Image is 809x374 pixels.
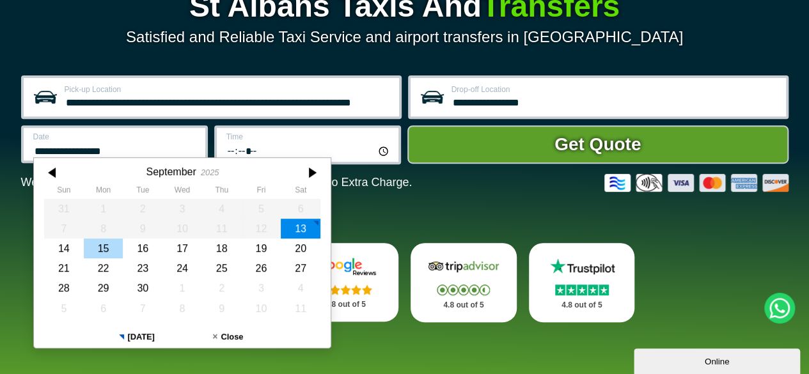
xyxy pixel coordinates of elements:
th: Wednesday [162,185,202,198]
img: Stars [437,284,490,295]
div: 10 September 2025 [162,219,202,238]
p: Satisfied and Reliable Taxi Service and airport transfers in [GEOGRAPHIC_DATA] [21,28,789,46]
img: Trustpilot [544,257,620,276]
div: 29 September 2025 [83,278,123,298]
div: 01 September 2025 [83,199,123,219]
div: 04 October 2025 [281,278,320,298]
div: 20 September 2025 [281,238,320,258]
label: Time [226,133,391,141]
div: 18 September 2025 [201,238,241,258]
span: The Car at No Extra Charge. [265,176,412,189]
div: 03 September 2025 [162,199,202,219]
div: 26 September 2025 [241,258,281,278]
button: [DATE] [91,326,182,348]
div: 30 September 2025 [123,278,162,298]
label: Pick-up Location [65,86,391,93]
div: September [146,166,196,178]
div: 09 October 2025 [201,299,241,318]
div: 08 September 2025 [83,219,123,238]
div: 14 September 2025 [44,238,84,258]
th: Sunday [44,185,84,198]
a: Google Stars 4.8 out of 5 [292,243,398,322]
div: 08 October 2025 [162,299,202,318]
div: 11 October 2025 [281,299,320,318]
button: Close [182,326,274,348]
iframe: chat widget [634,346,803,374]
div: 06 October 2025 [83,299,123,318]
div: 24 September 2025 [162,258,202,278]
div: 31 August 2025 [44,199,84,219]
div: 12 September 2025 [241,219,281,238]
div: 16 September 2025 [123,238,162,258]
div: 07 October 2025 [123,299,162,318]
div: 01 October 2025 [162,278,202,298]
div: 05 September 2025 [241,199,281,219]
div: 23 September 2025 [123,258,162,278]
img: Stars [319,284,372,295]
p: 4.8 out of 5 [306,297,384,313]
img: Google [307,257,384,276]
div: 02 October 2025 [201,278,241,298]
div: 17 September 2025 [162,238,202,258]
div: 04 September 2025 [201,199,241,219]
div: 15 September 2025 [83,238,123,258]
th: Tuesday [123,185,162,198]
img: Stars [555,284,609,295]
a: Trustpilot Stars 4.8 out of 5 [529,243,635,322]
div: 09 September 2025 [123,219,162,238]
p: We Now Accept Card & Contactless Payment In [21,176,412,189]
th: Saturday [281,185,320,198]
div: 28 September 2025 [44,278,84,298]
div: 03 October 2025 [241,278,281,298]
div: 27 September 2025 [281,258,320,278]
th: Monday [83,185,123,198]
button: Get Quote [407,125,789,164]
div: 25 September 2025 [201,258,241,278]
label: Date [33,133,198,141]
div: 22 September 2025 [83,258,123,278]
div: 07 September 2025 [44,219,84,238]
div: 10 October 2025 [241,299,281,318]
p: 4.8 out of 5 [425,297,503,313]
th: Friday [241,185,281,198]
div: 02 September 2025 [123,199,162,219]
div: 05 October 2025 [44,299,84,318]
div: 21 September 2025 [44,258,84,278]
img: Credit And Debit Cards [604,174,789,192]
div: 13 September 2025 [281,219,320,238]
div: 11 September 2025 [201,219,241,238]
div: 06 September 2025 [281,199,320,219]
img: Tripadvisor [425,257,502,276]
a: Tripadvisor Stars 4.8 out of 5 [411,243,517,322]
div: 19 September 2025 [241,238,281,258]
p: 4.8 out of 5 [543,297,621,313]
label: Drop-off Location [452,86,778,93]
div: 2025 [200,168,218,177]
th: Thursday [201,185,241,198]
